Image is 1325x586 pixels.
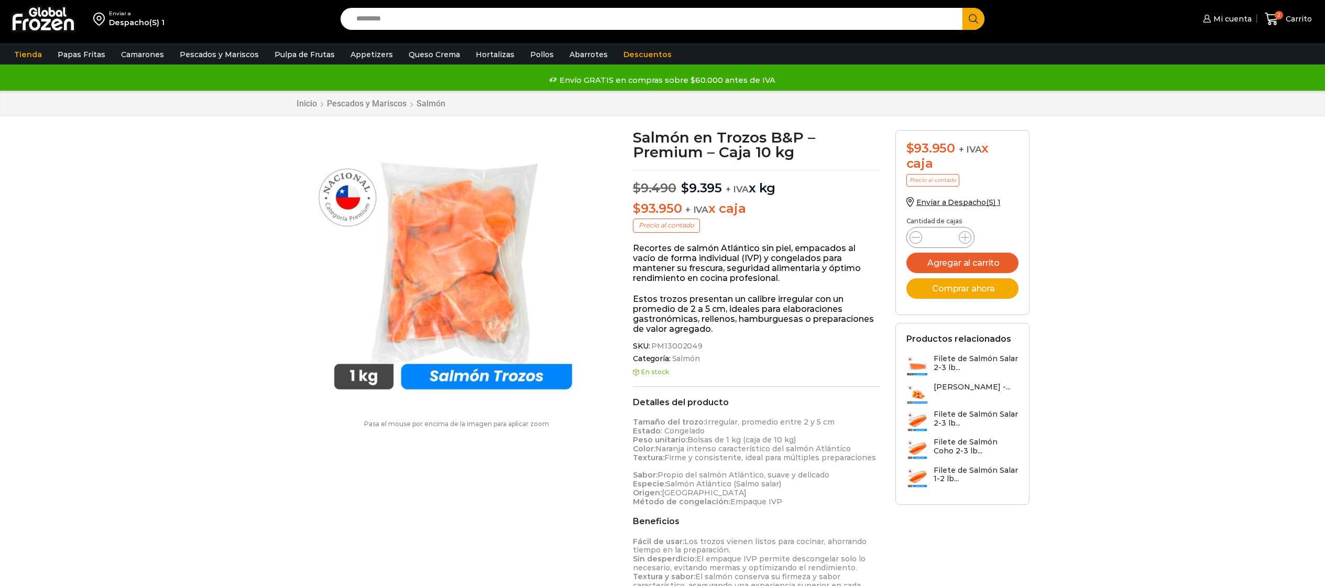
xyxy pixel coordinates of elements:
[633,201,641,216] span: $
[906,334,1011,344] h2: Productos relacionados
[633,444,655,453] strong: Color:
[633,201,682,216] bdi: 93.950
[1211,14,1252,24] span: Mi cuenta
[906,140,914,156] span: $
[633,243,880,284] p: Recortes de salmón Atlántico sin piel, empacados al vacío de forma individual (IVP) y congelados ...
[416,99,446,108] a: Salmón
[633,397,880,407] h2: Detalles del producto
[109,10,165,17] div: Enviar a
[1275,11,1283,19] span: 2
[633,497,730,506] strong: Método de congelación:
[633,516,880,526] h2: Beneficios
[681,180,689,196] span: $
[633,170,880,196] p: x kg
[633,554,696,563] strong: Sin desperdicio:
[633,180,641,196] span: $
[906,354,1019,377] a: Filete de Salmón Salar 2-3 lb...
[650,342,703,351] span: PM13002049
[934,466,1019,484] h3: Filete de Salmón Salar 1-2 lb...
[906,410,1019,432] a: Filete de Salmón Salar 2-3 lb...
[174,45,264,64] a: Pescados y Mariscos
[633,368,880,376] p: En stock
[906,140,955,156] bdi: 93.950
[269,45,340,64] a: Pulpa de Frutas
[906,198,1001,207] a: Enviar a Despacho(S) 1
[633,426,661,436] strong: Estado
[685,204,708,215] span: + IVA
[296,420,618,428] p: Pasa el mouse por encima de la imagen para aplicar zoom
[633,537,684,546] strong: Fácil de usar:
[934,354,1019,372] h3: Filete de Salmón Salar 2-3 lb...
[633,201,880,216] p: x caja
[296,130,610,410] img: salmon trozos premium
[52,45,111,64] a: Papas Fritas
[1262,7,1315,31] a: 2 Carrito
[633,470,658,480] strong: Sabor:
[959,144,982,155] span: + IVA
[345,45,398,64] a: Appetizers
[525,45,559,64] a: Pollos
[403,45,465,64] a: Queso Crema
[930,230,950,245] input: Product quantity
[934,438,1019,455] h3: Filete de Salmón Coho 2-3 lb...
[671,354,700,363] a: Salmón
[633,130,880,159] h1: Salmón en Trozos B&P – Premium – Caja 10 kg
[906,141,1019,171] div: x caja
[93,10,109,28] img: address-field-icon.svg
[9,45,47,64] a: Tienda
[906,466,1019,489] a: Filete de Salmón Salar 1-2 lb...
[1283,14,1312,24] span: Carrito
[906,438,1019,460] a: Filete de Salmón Coho 2-3 lb...
[633,453,664,462] strong: Textura:
[906,174,959,187] p: Precio al contado
[681,180,722,196] bdi: 9.395
[633,488,662,497] strong: Origen:
[633,180,676,196] bdi: 9.490
[633,435,687,444] strong: Peso unitario:
[633,294,880,334] p: Estos trozos presentan un calibre irregular con un promedio de 2 a 5 cm, ideales para elaboracion...
[116,45,169,64] a: Camarones
[934,410,1019,428] h3: Filete de Salmón Salar 2-3 lb...
[296,99,446,108] nav: Breadcrumb
[633,219,700,232] p: Precio al contado
[633,418,880,506] p: Irregular, promedio entre 2 y 5 cm : Congelado Bolsas de 1 kg (caja de 10 kg) Naranja intenso car...
[633,572,695,581] strong: Textura y sabor:
[962,8,984,30] button: Search button
[618,45,677,64] a: Descuentos
[916,198,1001,207] span: Enviar a Despacho(S) 1
[564,45,613,64] a: Abarrotes
[296,99,317,108] a: Inicio
[109,17,165,28] div: Despacho(S) 1
[906,253,1019,273] button: Agregar al carrito
[633,342,880,351] span: SKU:
[633,354,880,363] span: Categoría:
[326,99,407,108] a: Pescados y Mariscos
[906,218,1019,225] p: Cantidad de cajas
[726,184,749,194] span: + IVA
[470,45,520,64] a: Hortalizas
[906,278,1019,299] button: Comprar ahora
[633,417,705,427] strong: Tamaño del trozo:
[633,479,666,489] strong: Especie:
[906,383,1011,405] a: [PERSON_NAME] -...
[934,383,1011,392] h3: [PERSON_NAME] -...
[1200,8,1252,29] a: Mi cuenta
